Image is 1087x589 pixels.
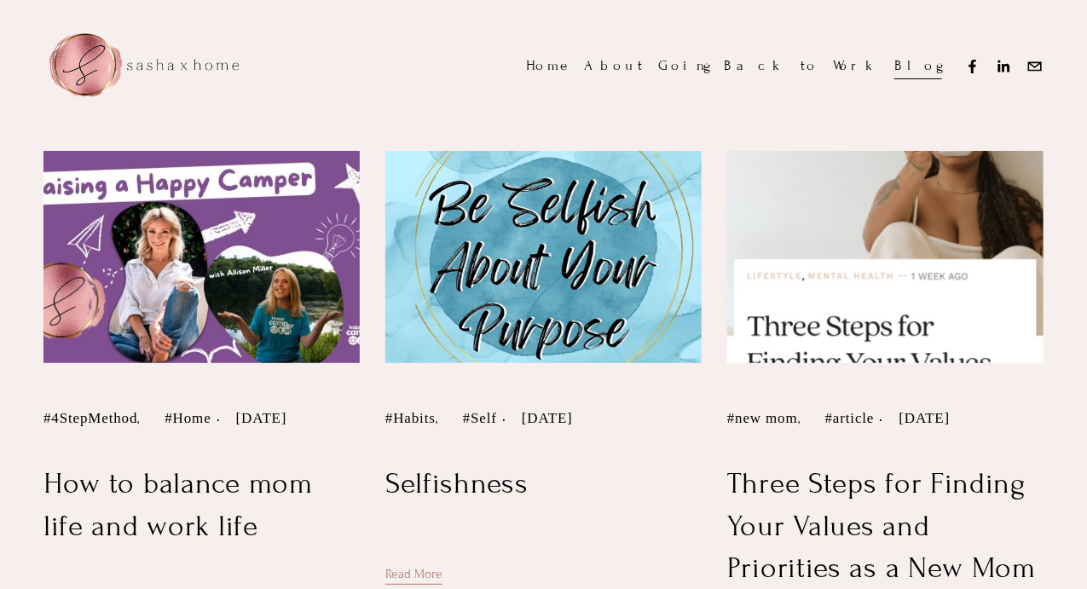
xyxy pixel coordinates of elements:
[384,150,703,364] img: Selfishness
[385,531,442,587] a: Read More
[727,410,798,426] a: #new mom
[995,58,1012,75] a: LinkedIn
[463,410,497,426] a: #Self
[43,467,313,543] a: How to balance mom life and work life
[584,52,644,81] a: About
[798,410,811,427] span: ,
[899,410,951,427] time: [DATE]
[527,52,570,81] a: Home
[522,410,573,427] time: [DATE]
[1026,58,1044,75] a: Sasha@sashaxhome.com
[165,410,211,426] a: #Home
[43,410,137,426] a: #4StepMethod
[42,150,361,364] img: How to balance mom life and work life
[894,52,942,81] a: Blog
[137,410,150,427] span: ,
[236,410,287,427] time: [DATE]
[727,467,1036,585] a: Three Steps for Finding Your Values and Priorities as a New Mom
[726,150,1045,364] img: Three Steps for Finding Your Values and Priorities as a New Mom
[385,410,436,426] a: #Habits
[436,410,448,427] span: ,
[964,58,981,75] a: Facebook
[385,467,529,500] a: Selfishness
[658,52,881,81] a: Going Back to Work
[825,410,875,426] a: #article
[43,32,239,100] img: sasha x home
